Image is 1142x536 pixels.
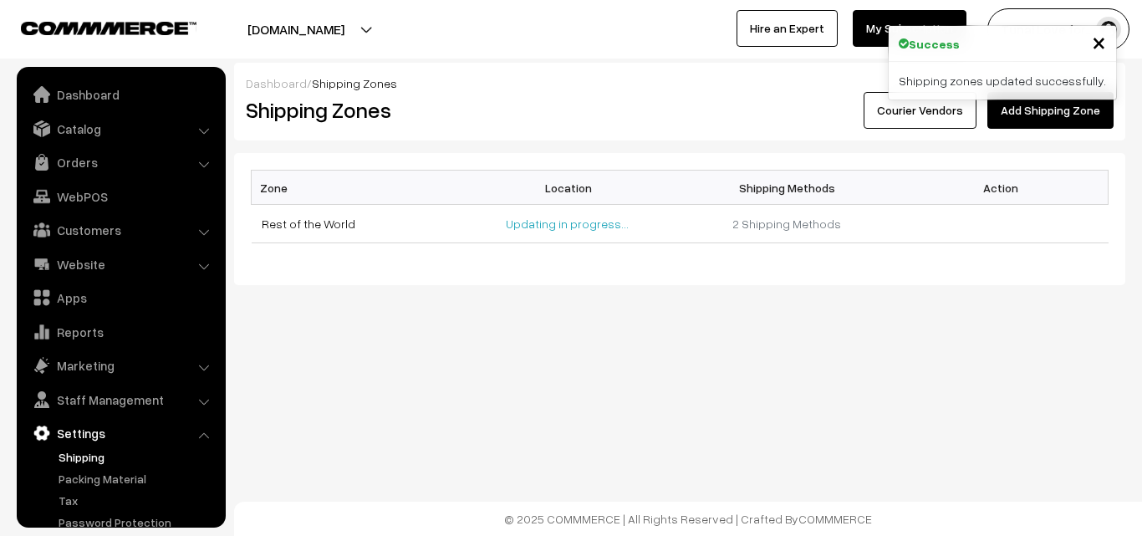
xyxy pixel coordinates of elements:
[864,92,976,129] a: Courier Vendors
[54,448,220,466] a: Shipping
[21,317,220,347] a: Reports
[798,512,872,526] a: COMMMERCE
[21,249,220,279] a: Website
[21,114,220,144] a: Catalog
[987,8,1129,50] button: Tunai Love for…
[54,492,220,509] a: Tax
[909,35,960,53] strong: Success
[234,502,1142,536] footer: © 2025 COMMMERCE | All Rights Reserved | Crafted By
[680,171,894,205] th: Shipping Methods
[506,217,629,231] span: Updating in progress...
[1092,29,1106,54] button: Close
[1092,26,1106,57] span: ×
[21,215,220,245] a: Customers
[889,62,1116,100] div: Shipping zones updated successfully.
[21,17,167,37] a: COMMMERCE
[1096,17,1121,42] img: user
[252,171,466,205] th: Zone
[853,10,966,47] a: My Subscription
[466,171,680,205] th: Location
[54,513,220,531] a: Password Protection
[246,76,307,90] a: Dashboard
[246,97,667,123] h2: Shipping Zones
[21,147,220,177] a: Orders
[262,217,355,231] a: Rest of the World
[21,418,220,448] a: Settings
[189,8,403,50] button: [DOMAIN_NAME]
[894,171,1108,205] th: Action
[21,79,220,110] a: Dashboard
[21,181,220,212] a: WebPOS
[732,217,841,231] a: 2 Shipping Methods
[21,283,220,313] a: Apps
[246,74,1114,92] div: /
[21,22,196,34] img: COMMMERCE
[312,76,397,90] span: Shipping Zones
[54,470,220,488] a: Packing Material
[21,350,220,380] a: Marketing
[737,10,838,47] a: Hire an Expert
[987,92,1114,129] a: Add Shipping Zone
[21,385,220,415] a: Staff Management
